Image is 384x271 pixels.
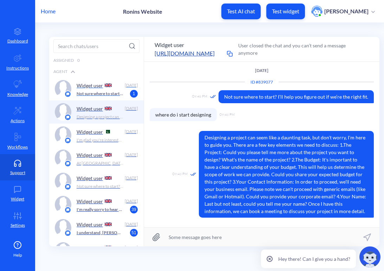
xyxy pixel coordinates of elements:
p: At [GEOGRAPHIC_DATA], we offer a wide range of digital services tailored to help businesses excel... [77,160,123,166]
p: Instructions [6,65,29,71]
img: GB [105,199,112,203]
span: 0 [77,57,80,64]
div: [DATE] [124,198,138,204]
button: Widget user [155,41,184,49]
div: Conversation ID [245,79,279,85]
span: 09:48 PM [192,94,207,100]
p: Test widget [272,8,299,15]
img: platform icon [64,137,71,144]
p: Settings [11,222,25,229]
span: 39 [130,206,138,213]
a: platform iconWidget user [DATE]Not sure where to start? I’ll help you figure out if we’re the rig... [49,170,144,193]
div: [DATE] [124,105,138,112]
p: Widget user [77,152,103,158]
img: GB [105,84,112,87]
span: 09:48 PM [220,112,235,117]
img: platform icon [64,160,71,167]
div: [DATE] [124,128,138,135]
img: platform icon [64,206,71,213]
div: Assigned [49,55,144,66]
p: Support [10,170,25,176]
p: Home [41,7,56,15]
div: [DATE] [124,152,138,158]
input: Search chats/users [53,39,139,53]
p: Actions [11,118,25,124]
span: where do i start designing [150,108,217,121]
p: I'm really sorry to hear that. If there's anything I can do to assist or improve your experience,... [77,206,123,213]
p: Designing a project can seem like a daunting task, but don't worry, I'm here to guide you. There ... [77,114,123,120]
img: copilot-icon.svg [359,246,380,267]
p: Widget [11,196,24,202]
span: Help [13,252,22,258]
img: GB [105,246,112,249]
p: Widget user [77,175,103,181]
span: 1 [130,90,138,98]
img: GB [105,107,112,110]
p: Knowledge [7,91,28,98]
div: [DATE] [124,221,138,227]
a: platform iconWidget user [DATE]Not sure where to start? I’ll help you figure out if we’re the rig... [49,77,144,100]
span: Designing a project can seem like a daunting task, but don't worry, I'm here to guide you. There ... [199,131,374,218]
button: user photo[PERSON_NAME] [308,5,378,18]
p: Not sure where to start? I’ll help you figure out if we’re the right fit. [77,183,123,190]
a: [URL][DOMAIN_NAME] [155,49,225,58]
p: Widget user [77,245,103,251]
div: Agent [49,66,144,77]
p: Ronins Website [123,8,162,15]
img: GB [105,176,112,180]
p: [DATE] [150,67,374,74]
a: platform iconWidget user [DATE] [49,239,144,263]
a: platform iconWidget user [DATE]Designing a project can seem like a daunting task, but don't worry... [49,100,144,124]
img: user photo [311,6,323,17]
p: Workflows [7,144,28,150]
p: I'm glad you're interested in discussing a potential project with us. To better understand your n... [77,137,123,143]
p: I understand, [PERSON_NAME]. Our team will be in touch with you via email as soon as possible. Th... [77,230,123,236]
img: PK [105,130,110,133]
a: platform iconWidget user [DATE]I'm really sorry to hear that. If there's anything I can do to ass... [49,193,144,216]
a: platform iconWidget user [DATE]I understand, [PERSON_NAME]. Our team will be in touch with you vi... [49,216,144,239]
img: platform icon [64,91,71,98]
a: platform iconWidget user [DATE]I'm glad you're interested in discussing a potential project with ... [49,124,144,147]
div: [DATE] [124,244,138,251]
span: 09:48 PM [173,171,188,177]
p: Not sure where to start? I’ll help you figure out if we’re the right fit. [77,91,123,97]
div: User closed the chat and you can’t send a message anymore [238,42,363,57]
button: Test widget [266,4,305,19]
p: Test AI chat [227,8,255,15]
p: Widget user [77,222,103,227]
img: platform icon [64,230,71,237]
input: Some message goes here [144,227,379,246]
p: [PERSON_NAME] [324,7,369,15]
span: 51 [130,229,138,237]
img: GB [105,223,112,226]
div: [DATE] [124,82,138,88]
img: GB [105,153,112,157]
a: platform iconWidget user [DATE]At [GEOGRAPHIC_DATA], we offer a wide range of digital services ta... [49,147,144,170]
p: Hey there! Can I give you a hand? [278,255,350,263]
p: Widget user [77,129,103,135]
span: Not sure where to start? I’ll help you figure out if we’re the right fit. [219,90,374,103]
img: platform icon [64,183,71,190]
p: Widget user [77,82,103,88]
div: [DATE] [124,175,138,181]
button: Test AI chat [221,4,261,19]
p: Widget user [77,106,103,112]
p: Widget user [77,198,103,204]
p: Dashboard [7,38,28,44]
img: platform icon [64,114,71,121]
